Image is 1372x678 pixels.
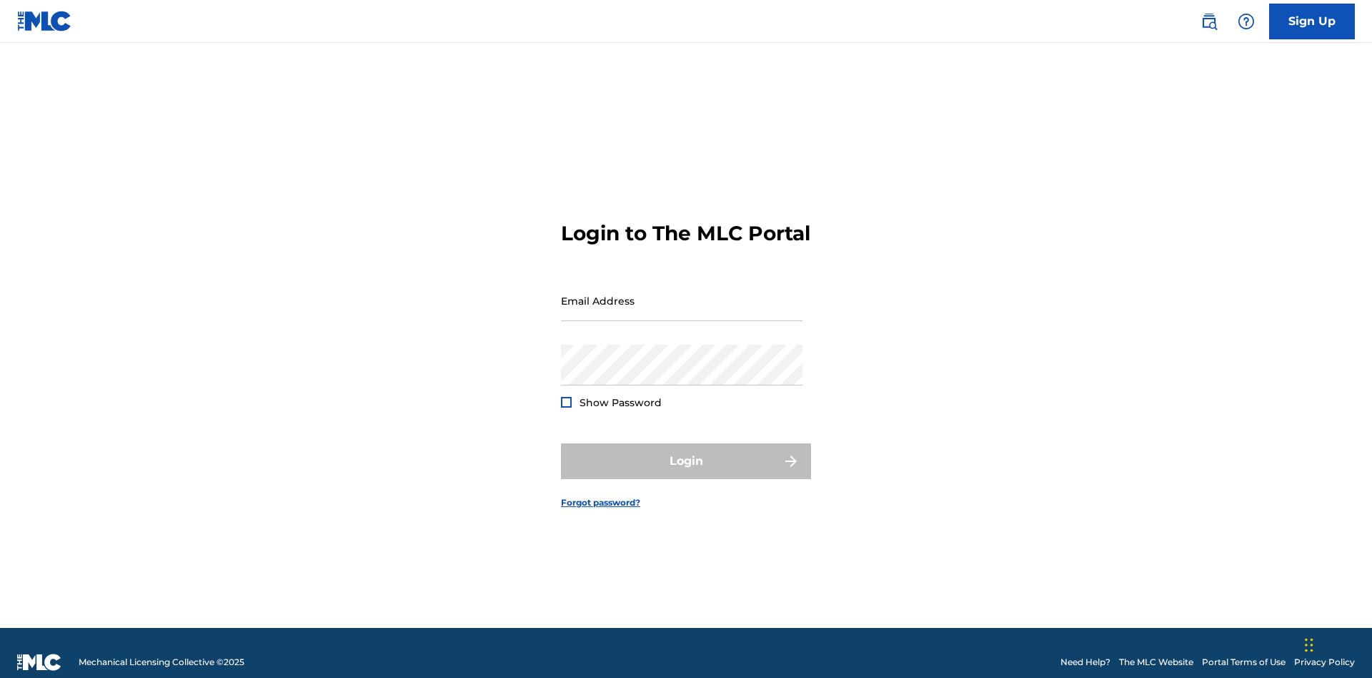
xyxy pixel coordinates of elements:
[17,654,61,671] img: logo
[1119,656,1193,669] a: The MLC Website
[561,221,810,246] h3: Login to The MLC Portal
[1195,7,1223,36] a: Public Search
[561,496,640,509] a: Forgot password?
[580,396,662,409] span: Show Password
[1202,656,1286,669] a: Portal Terms of Use
[1294,656,1355,669] a: Privacy Policy
[1060,656,1110,669] a: Need Help?
[79,656,244,669] span: Mechanical Licensing Collective © 2025
[1305,624,1313,667] div: Drag
[1269,4,1355,39] a: Sign Up
[1232,7,1261,36] div: Help
[1238,13,1255,30] img: help
[1200,13,1218,30] img: search
[1301,609,1372,678] iframe: Chat Widget
[17,11,72,31] img: MLC Logo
